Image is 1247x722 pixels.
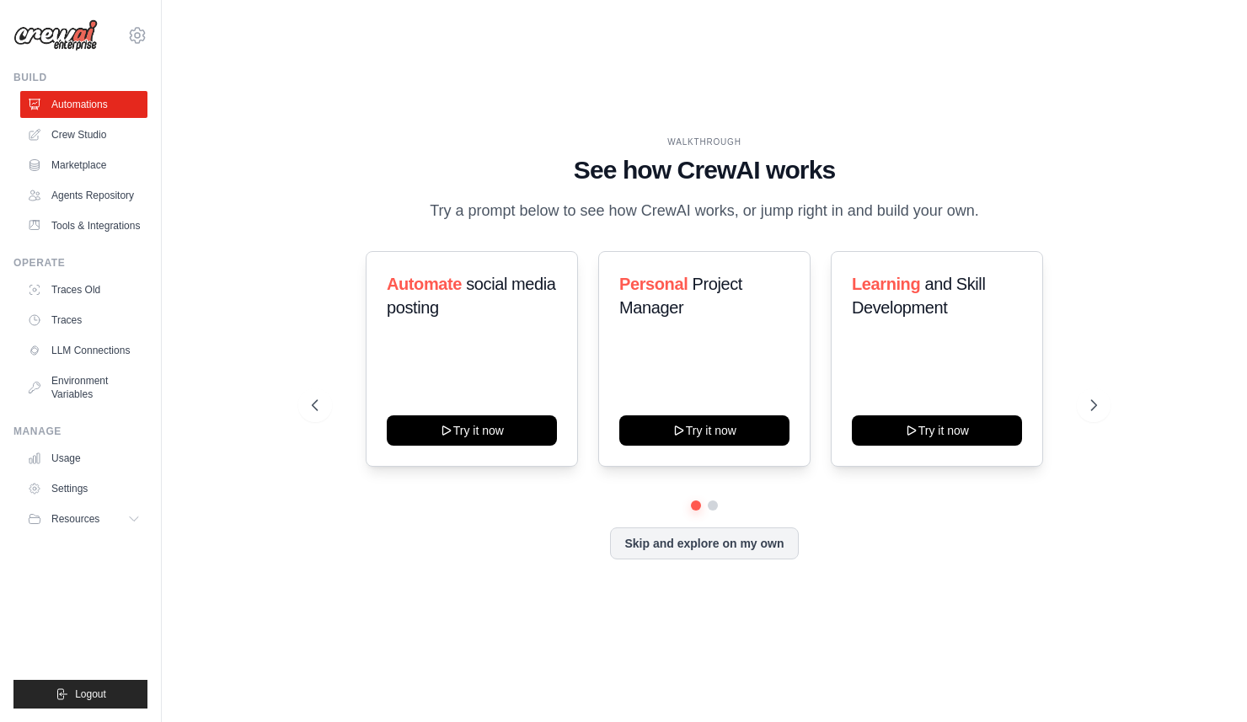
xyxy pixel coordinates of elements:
div: Build [13,71,147,84]
a: Tools & Integrations [20,212,147,239]
span: Logout [75,687,106,701]
span: Automate [387,275,462,293]
button: Try it now [387,415,557,446]
button: Try it now [619,415,789,446]
button: Logout [13,680,147,709]
div: Manage [13,425,147,438]
span: Resources [51,512,99,526]
div: Operate [13,256,147,270]
a: Traces Old [20,276,147,303]
span: Project Manager [619,275,742,317]
span: Personal [619,275,688,293]
a: Marketplace [20,152,147,179]
a: LLM Connections [20,337,147,364]
span: Learning [852,275,920,293]
button: Skip and explore on my own [610,527,798,559]
h1: See how CrewAI works [312,155,1096,185]
img: Logo [13,19,98,51]
a: Settings [20,475,147,502]
a: Crew Studio [20,121,147,148]
a: Environment Variables [20,367,147,408]
button: Try it now [852,415,1022,446]
span: social media posting [387,275,556,317]
a: Agents Repository [20,182,147,209]
button: Resources [20,505,147,532]
a: Automations [20,91,147,118]
div: WALKTHROUGH [312,136,1096,148]
span: and Skill Development [852,275,985,317]
p: Try a prompt below to see how CrewAI works, or jump right in and build your own. [421,199,987,223]
a: Traces [20,307,147,334]
a: Usage [20,445,147,472]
